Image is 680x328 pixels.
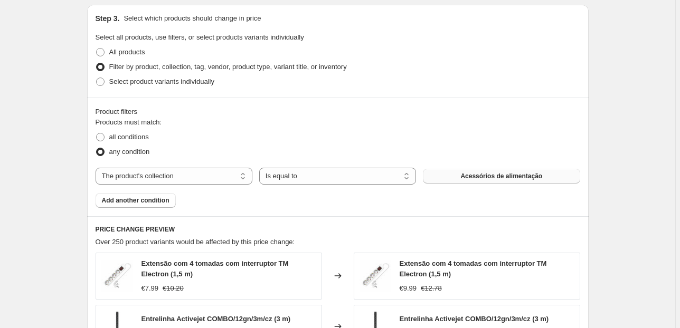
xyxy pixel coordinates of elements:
span: Over 250 product variants would be affected by this price change: [96,238,295,246]
img: extensao-com-4-tomadas-com-interruptor-tm-electron-1-5-m_1102304_80x.jpg [360,260,391,292]
div: Product filters [96,107,580,117]
span: Add another condition [102,196,169,205]
span: All products [109,48,145,56]
div: €9.99 [400,283,417,294]
span: Entrelinha Activejet COMBO/12gn/3m/cz (3 m) [141,315,291,323]
h2: Step 3. [96,13,120,24]
span: all conditions [109,133,149,141]
div: €7.99 [141,283,159,294]
strike: €12.78 [421,283,442,294]
span: any condition [109,148,150,156]
p: Select which products should change in price [124,13,261,24]
span: Select product variants individually [109,78,214,85]
button: Acessórios de alimentação [423,169,580,184]
span: Products must match: [96,118,162,126]
button: Add another condition [96,193,176,208]
span: Filter by product, collection, tag, vendor, product type, variant title, or inventory [109,63,347,71]
span: Entrelinha Activejet COMBO/12gn/3m/cz (3 m) [400,315,549,323]
img: extensao-com-4-tomadas-com-interruptor-tm-electron-1-5-m_1102304_80x.jpg [101,260,133,292]
span: Select all products, use filters, or select products variants individually [96,33,304,41]
strike: €10.20 [163,283,184,294]
h6: PRICE CHANGE PREVIEW [96,225,580,234]
span: Extensão com 4 tomadas com interruptor TM Electron (1,5 m) [400,259,547,278]
span: Extensão com 4 tomadas com interruptor TM Electron (1,5 m) [141,259,289,278]
span: Acessórios de alimentação [460,172,542,180]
